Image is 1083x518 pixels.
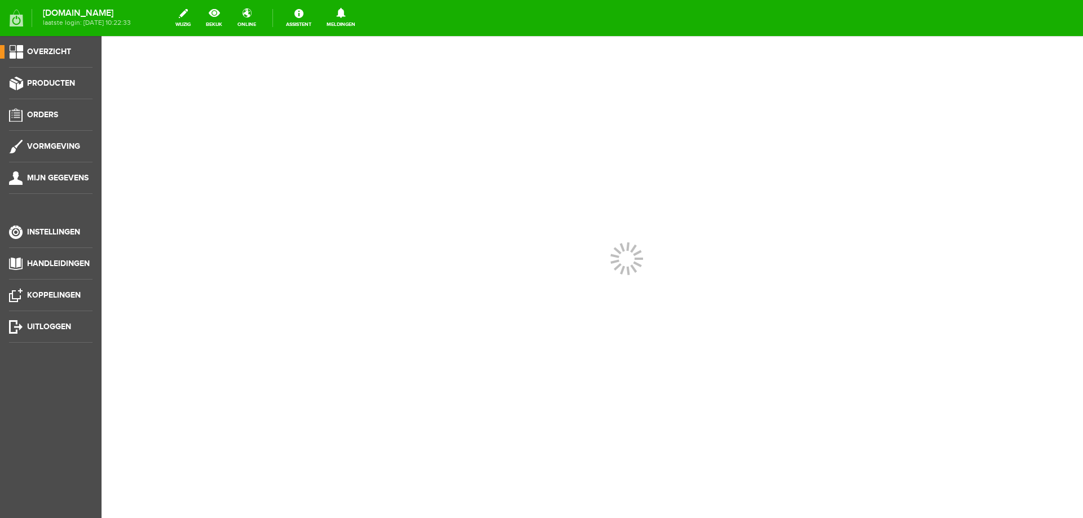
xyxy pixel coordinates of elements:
span: Handleidingen [27,259,90,268]
span: laatste login: [DATE] 10:22:33 [43,20,131,26]
strong: [DOMAIN_NAME] [43,10,131,16]
span: Orders [27,110,58,119]
span: Producten [27,78,75,88]
span: Instellingen [27,227,80,237]
a: wijzig [169,6,197,30]
span: Koppelingen [27,290,81,300]
a: online [231,6,263,30]
span: Vormgeving [27,141,80,151]
a: Meldingen [320,6,362,30]
a: Assistent [279,6,318,30]
a: bekijk [199,6,229,30]
span: Overzicht [27,47,71,56]
span: Uitloggen [27,322,71,331]
span: Mijn gegevens [27,173,89,183]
